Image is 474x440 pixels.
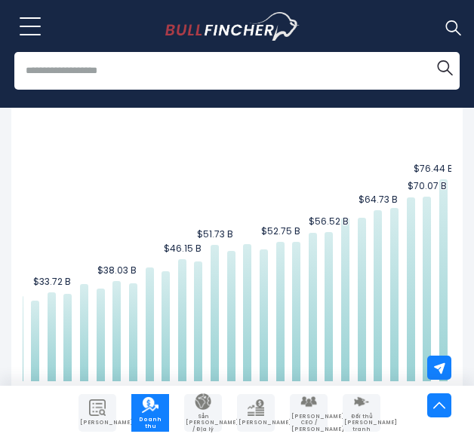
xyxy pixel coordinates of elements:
a: Tài chính công ty [237,394,275,432]
a: Nhân viên công ty [290,394,328,432]
text: $51.73 B [197,228,233,240]
font: [PERSON_NAME] [80,419,133,426]
text: $64.73 B [359,193,398,206]
font: Đối thủ [PERSON_NAME] tranh [344,413,397,432]
text: $38.03 B [97,264,137,277]
text: $70.07 B [408,179,447,192]
font: Doanh thu [139,416,162,429]
a: Đối thủ cạnh tranh của công ty [343,394,380,432]
a: Tổng quan về công ty [78,394,116,432]
font: [PERSON_NAME] CEO / [PERSON_NAME] [291,413,344,432]
button: Tìm kiếm [429,52,460,82]
text: $33.72 B [33,275,71,288]
font: Sản [PERSON_NAME] / Địa lý [186,413,239,432]
text: $52.75 B [261,225,300,237]
text: $76.44 B [414,162,454,175]
a: Sản phẩm/Địa lý của công ty [184,394,222,432]
a: Doanh thu công ty [131,394,169,432]
font: [PERSON_NAME] [239,419,291,426]
text: $46.15 B [164,242,202,255]
img: Logo Bullfincher [165,12,300,41]
a: Đi đến trang chủ [165,12,328,41]
text: $56.52 B [309,215,349,228]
